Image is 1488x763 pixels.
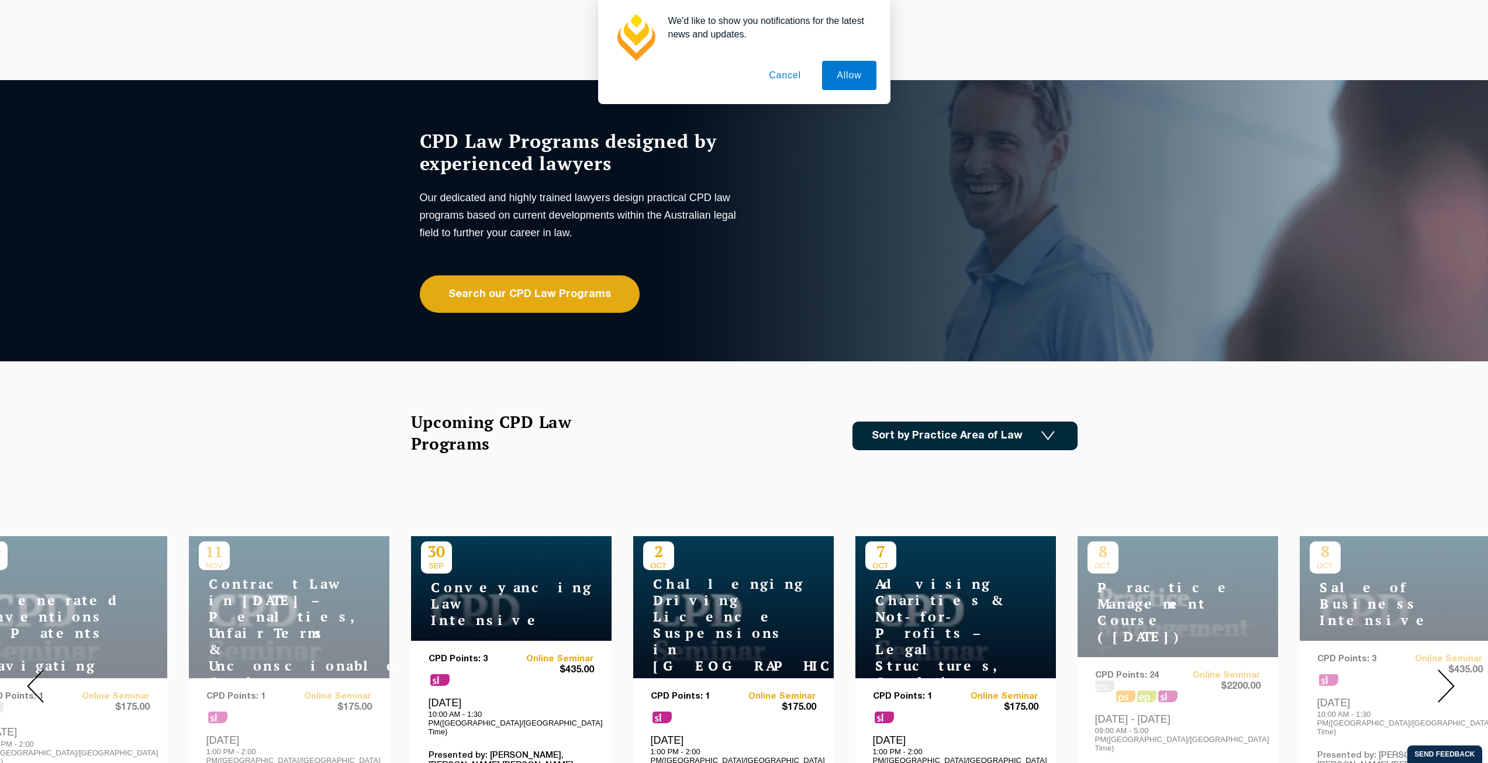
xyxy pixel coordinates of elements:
h4: Challenging Driving Licence Suspensions in [GEOGRAPHIC_DATA] [643,576,789,674]
p: 7 [865,541,896,561]
span: SEP [421,561,452,570]
span: sl [875,712,894,723]
button: Allow [822,61,876,90]
img: Next [1438,669,1455,703]
span: OCT [643,561,674,570]
a: Online Seminar [511,654,594,664]
span: sl [652,712,672,723]
div: We'd like to show you notifications for the latest news and updates. [659,14,876,41]
button: Cancel [754,61,816,90]
p: CPD Points: 1 [873,692,956,702]
h4: Conveyancing Law Intensive [421,579,567,629]
a: Online Seminar [955,692,1038,702]
p: Our dedicated and highly trained lawyers design practical CPD law programs based on current devel... [420,189,741,241]
a: Search our CPD Law Programs [420,275,640,313]
a: Sort by Practice Area of Law [852,422,1078,450]
p: 10:00 AM - 1:30 PM([GEOGRAPHIC_DATA]/[GEOGRAPHIC_DATA] Time) [429,710,594,736]
span: OCT [865,561,896,570]
img: notification icon [612,14,659,61]
span: $435.00 [511,664,594,676]
h1: CPD Law Programs designed by experienced lawyers [420,130,741,174]
div: [DATE] [429,696,594,736]
span: $175.00 [955,702,1038,714]
span: sl [430,674,450,686]
p: CPD Points: 3 [429,654,512,664]
img: Icon [1041,431,1055,441]
h2: Upcoming CPD Law Programs [411,411,601,454]
span: $175.00 [733,702,816,714]
p: 2 [643,541,674,561]
img: Prev [27,669,44,703]
p: CPD Points: 1 [651,692,734,702]
a: Online Seminar [733,692,816,702]
p: 30 [421,541,452,561]
h4: Advising Charities & Not-for-Profits – Legal Structures, Compliance & Risk Management [865,576,1011,723]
